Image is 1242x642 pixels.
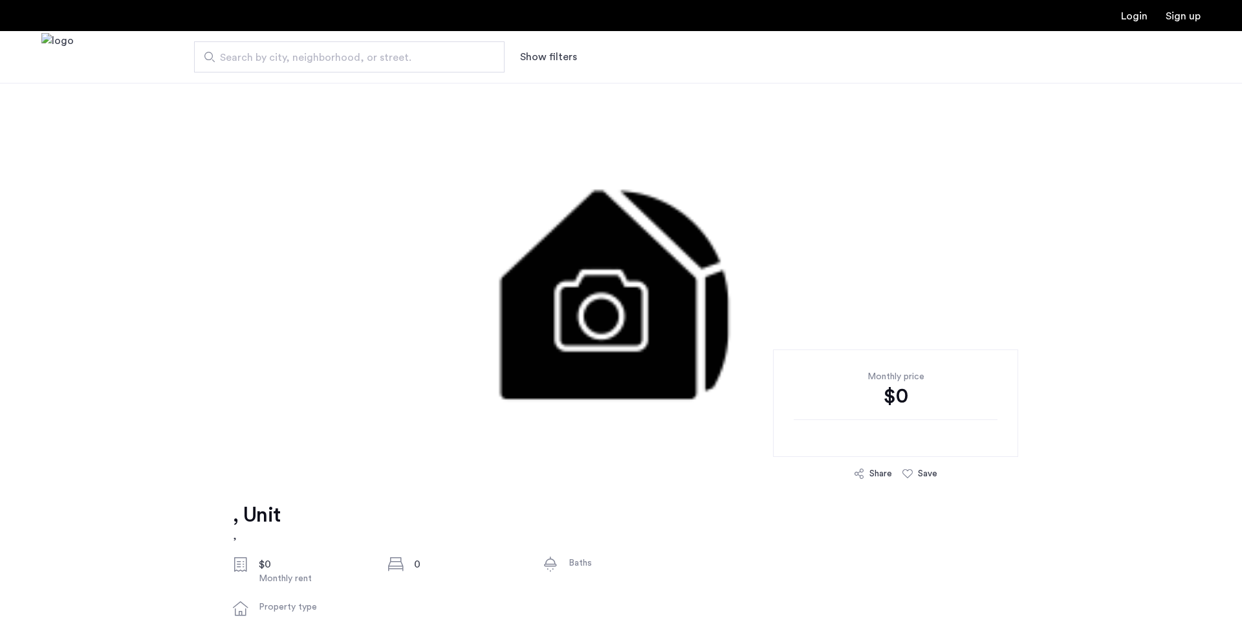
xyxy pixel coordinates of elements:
[1121,11,1148,21] a: Login
[1166,11,1201,21] a: Registration
[220,50,468,65] span: Search by city, neighborhood, or street.
[233,502,280,528] h1: , Unit
[224,83,1019,471] img: 3.gif
[569,557,677,570] div: Baths
[794,370,997,383] div: Monthly price
[41,33,74,82] a: Cazamio Logo
[259,601,367,614] div: Property type
[233,528,280,544] h2: ,
[869,467,892,480] div: Share
[918,467,937,480] div: Save
[41,33,74,82] img: logo
[259,557,367,572] div: $0
[520,49,577,65] button: Show or hide filters
[194,41,505,72] input: Apartment Search
[414,557,523,572] div: 0
[794,383,997,409] div: $0
[233,502,280,544] a: , Unit,
[259,572,367,585] div: Monthly rent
